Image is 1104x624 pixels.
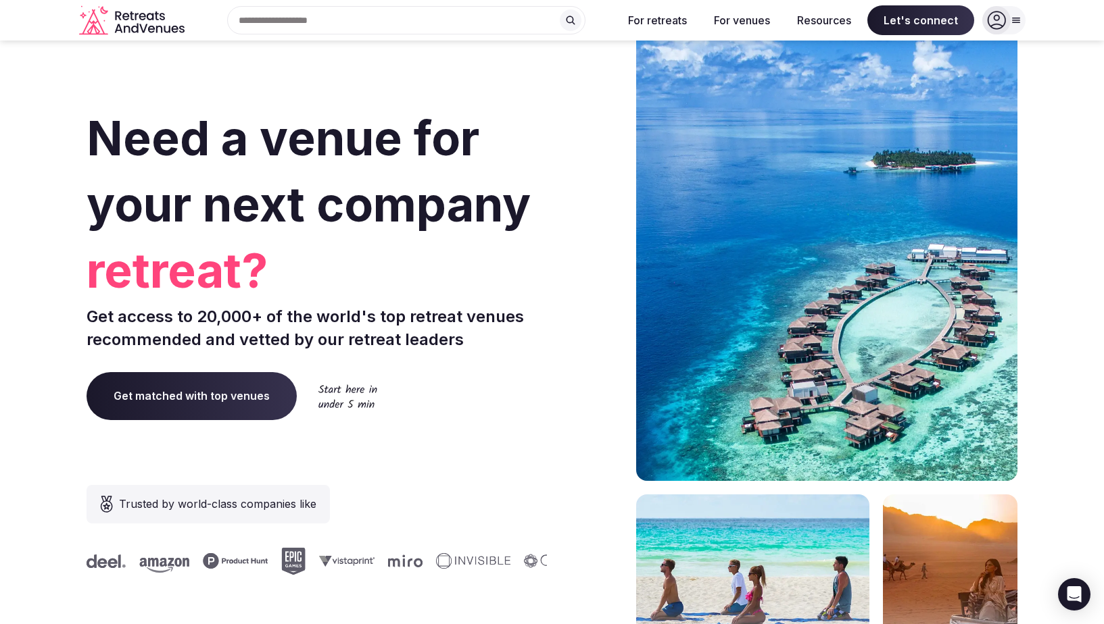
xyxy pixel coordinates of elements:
[867,5,974,35] span: Let's connect
[318,384,377,408] img: Start here in under 5 min
[786,5,862,35] button: Resources
[87,305,547,350] p: Get access to 20,000+ of the world's top retreat venues recommended and vetted by our retreat lea...
[87,109,531,233] span: Need a venue for your next company
[79,5,187,36] svg: Retreats and Venues company logo
[87,372,297,419] a: Get matched with top venues
[316,555,372,567] svg: Vistaprint company logo
[617,5,698,35] button: For retreats
[119,496,316,512] span: Trusted by world-class companies like
[385,554,420,567] svg: Miro company logo
[433,553,508,569] svg: Invisible company logo
[279,548,303,575] svg: Epic Games company logo
[84,554,123,568] svg: Deel company logo
[79,5,187,36] a: Visit the homepage
[1058,578,1090,610] div: Open Intercom Messenger
[87,238,547,304] span: retreat?
[703,5,781,35] button: For venues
